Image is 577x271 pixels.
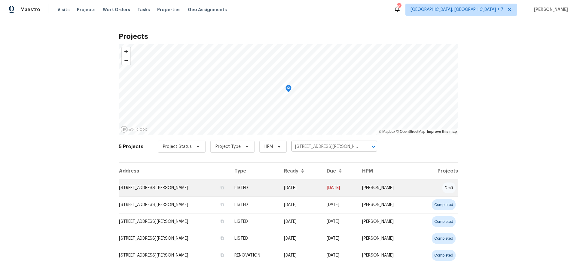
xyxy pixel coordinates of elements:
th: Due [322,163,357,179]
a: Improve this map [427,129,457,134]
td: [STREET_ADDRESS][PERSON_NAME] [119,179,230,196]
button: Open [369,142,378,151]
div: Map marker [285,85,292,94]
input: Search projects [292,142,360,151]
a: Mapbox homepage [121,126,147,133]
td: LISTED [230,196,279,213]
span: Geo Assignments [188,7,227,13]
th: Address [119,163,230,179]
td: [DATE] [322,179,357,196]
td: [PERSON_NAME] [357,230,415,247]
td: LISTED [230,213,279,230]
td: [DATE] [322,213,357,230]
canvas: Map [119,44,458,135]
td: [PERSON_NAME] [357,196,415,213]
td: [STREET_ADDRESS][PERSON_NAME] [119,213,230,230]
td: LISTED [230,179,279,196]
button: Zoom out [122,56,130,65]
span: Project Type [215,144,241,150]
td: LISTED [230,230,279,247]
a: Mapbox [379,129,395,134]
td: RENOVATION [230,247,279,264]
td: [DATE] [279,196,322,213]
span: Maestro [20,7,40,13]
td: [DATE] [322,247,357,264]
div: completed [432,233,456,244]
td: Acq COE 2025-01-09T00:00:00.000Z [279,247,322,264]
button: Copy Address [219,252,225,258]
td: [DATE] [322,230,357,247]
button: Copy Address [219,219,225,224]
td: [STREET_ADDRESS][PERSON_NAME] [119,230,230,247]
span: Work Orders [103,7,130,13]
h2: Projects [119,33,458,39]
button: Zoom in [122,47,130,56]
button: Copy Address [219,185,225,190]
td: [STREET_ADDRESS][PERSON_NAME] [119,196,230,213]
span: Visits [57,7,70,13]
div: 51 [397,4,401,10]
th: Projects [415,163,458,179]
button: Copy Address [219,235,225,241]
td: [PERSON_NAME] [357,179,415,196]
td: [PERSON_NAME] [357,213,415,230]
td: [PERSON_NAME] [357,247,415,264]
a: OpenStreetMap [396,129,425,134]
th: Ready [279,163,322,179]
span: Project Status [163,144,192,150]
span: Tasks [137,8,150,12]
h2: 5 Projects [119,144,143,150]
td: [DATE] [279,213,322,230]
div: completed [432,199,456,210]
div: draft [442,182,456,193]
span: [PERSON_NAME] [532,7,568,13]
span: [GEOGRAPHIC_DATA], [GEOGRAPHIC_DATA] + 7 [411,7,503,13]
td: [DATE] [279,179,322,196]
th: Type [230,163,279,179]
div: completed [432,250,456,261]
span: HPM [264,144,273,150]
td: [DATE] [279,230,322,247]
th: HPM [357,163,415,179]
span: Properties [157,7,181,13]
td: [DATE] [322,196,357,213]
div: completed [432,216,456,227]
button: Copy Address [219,202,225,207]
td: [STREET_ADDRESS][PERSON_NAME] [119,247,230,264]
span: Projects [77,7,96,13]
